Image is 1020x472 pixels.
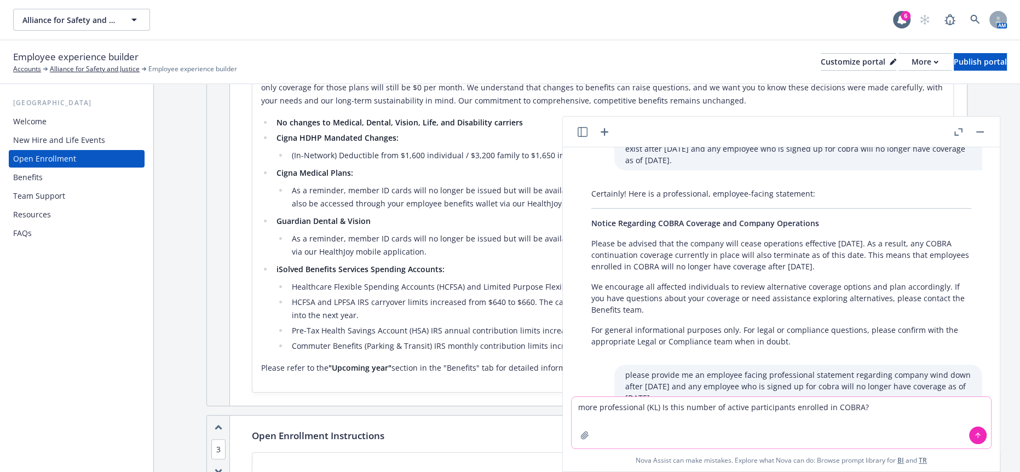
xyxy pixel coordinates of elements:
[13,225,32,242] div: FAQs
[289,339,944,353] li: Commuter Benefits (Parking & Transit) IRS monthly contribution limits increased from $315 to $325.
[9,225,145,242] a: FAQs
[9,169,145,186] a: Benefits
[289,324,944,337] li: Pre-Tax Health Savings Account (HSA) IRS annual contribution limits increased from $4,150 individ...
[901,11,910,21] div: 6
[13,131,105,149] div: New Hire and Life Events
[211,444,226,455] button: 3
[289,296,944,322] li: HCFSA and LPFSA IRS carryover limits increased from $640 to $660. The carryover option allows you...
[261,361,944,375] p: Please refer to the section in the "Benefits" tab for detailed information about plan coverage, c...
[591,238,971,272] p: Please be advised that the company will cease operations effective [DATE]. As a result, any COBRA...
[13,150,76,168] div: Open Enrollment
[919,456,927,465] a: TR
[625,131,971,166] p: please provide me an employee facing professional statement regarding company ceasing to exist af...
[954,53,1007,71] button: Publish portal
[591,324,971,347] p: For general informational purposes only. For legal or compliance questions, please confirm with t...
[289,232,944,258] li: As a reminder, member ID cards will no longer be issued but will be available online at . ID card...
[9,187,145,205] a: Team Support
[13,64,41,74] a: Accounts
[13,169,43,186] div: Benefits
[276,264,445,274] strong: iSolved Benefits Services Spending Accounts:
[9,97,145,108] div: [GEOGRAPHIC_DATA]
[912,54,938,70] div: More
[50,64,140,74] a: Alliance for Safety and Justice
[821,53,896,71] button: Customize portal
[289,184,944,210] li: As a reminder, member ID cards will no longer be issued but will be available upon request at or ...
[13,206,51,223] div: Resources
[897,456,904,465] a: BI
[9,206,145,223] a: Resources
[9,131,145,149] a: New Hire and Life Events
[148,64,237,74] span: Employee experience builder
[13,187,65,205] div: Team Support
[9,150,145,168] a: Open Enrollment
[276,168,353,178] strong: Cigna Medical Plans:
[572,397,991,448] textarea: more professional (KL) Is this number of active participants enrolled in COBRA?
[211,439,226,459] span: 3
[289,149,944,162] li: (In-Network) Deductible from $1,600 individual / $3,200 family to $1,650 individual / $3,300 family
[625,369,971,404] p: please provide me an employee facing professional statement regarding company wind down after [DA...
[252,429,384,443] p: Open Enrollment Instructions
[13,50,139,64] span: Employee experience builder
[13,113,47,130] div: Welcome
[289,280,944,293] li: Healthcare Flexible Spending Accounts (HCFSA) and Limited Purpose Flexible Spending Accounts (LPF...
[964,9,986,31] a: Search
[591,188,971,199] p: Certainly! Here is a professional, employee-facing statement:
[898,53,952,71] button: More
[276,117,523,128] strong: No changes to Medical, Dental, Vision, Life, and Disability carriers
[276,216,371,226] strong: Guardian Dental & Vision
[914,9,936,31] a: Start snowing
[591,281,971,315] p: We encourage all affected individuals to review alternative coverage options and plan accordingly...
[954,54,1007,70] div: Publish portal
[276,133,399,143] strong: Cigna HDHP Mandated Changes:
[329,362,391,373] strong: "Upcoming year"
[9,113,145,130] a: Welcome
[567,449,995,471] span: Nova Assist can make mistakes. Explore what Nova can do: Browse prompt library for and
[13,9,150,31] button: Alliance for Safety and Justice
[22,14,117,26] span: Alliance for Safety and Justice
[939,9,961,31] a: Report a Bug
[591,218,819,228] span: Notice Regarding COBRA Coverage and Company Operations
[821,54,896,70] div: Customize portal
